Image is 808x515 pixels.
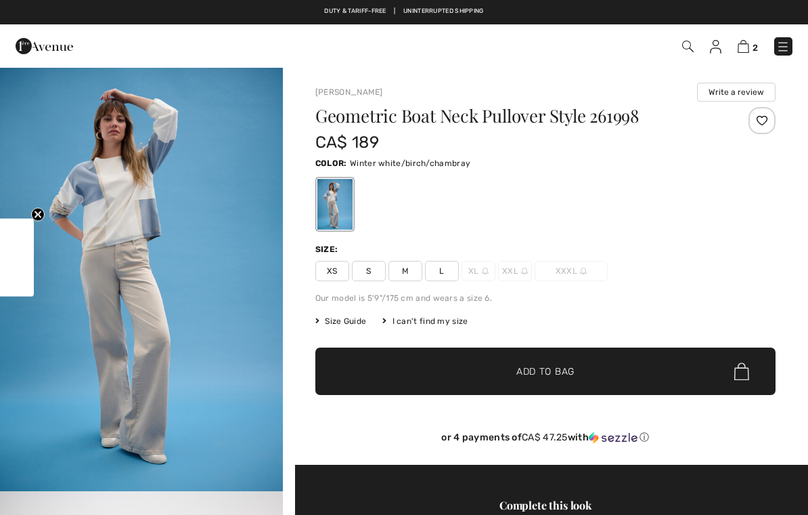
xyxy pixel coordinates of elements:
[580,268,587,274] img: ring-m.svg
[516,365,575,379] span: Add to Bag
[738,38,758,54] a: 2
[776,40,790,54] img: Menu
[315,497,776,514] div: Complete this look
[315,261,349,281] span: XS
[315,315,366,327] span: Size Guide
[315,292,776,304] div: Our model is 5'9"/175 cm and wears a size 6.
[521,268,528,274] img: ring-m.svg
[682,41,694,52] img: Search
[425,261,459,281] span: L
[482,268,489,274] img: ring-m.svg
[315,87,383,97] a: [PERSON_NAME]
[315,133,379,152] span: CA$ 189
[16,33,73,60] img: 1ère Avenue
[315,432,776,444] div: or 4 payments of with
[315,243,341,255] div: Size:
[710,40,721,54] img: My Info
[697,83,776,102] button: Write a review
[498,261,532,281] span: XXL
[589,432,637,444] img: Sezzle
[352,261,386,281] span: S
[382,315,468,327] div: I can't find my size
[535,261,608,281] span: XXXL
[317,179,353,230] div: Winter white/birch/chambray
[522,432,568,443] span: CA$ 47.25
[753,43,758,53] span: 2
[16,39,73,52] a: 1ère Avenue
[315,159,347,168] span: Color:
[388,261,422,281] span: M
[315,348,776,395] button: Add to Bag
[462,261,495,281] span: XL
[31,208,45,222] button: Close teaser
[738,40,749,53] img: Shopping Bag
[350,159,470,168] span: Winter white/birch/chambray
[734,363,749,380] img: Bag.svg
[315,107,699,125] h1: Geometric Boat Neck Pullover Style 261998
[315,432,776,449] div: or 4 payments ofCA$ 47.25withSezzle Click to learn more about Sezzle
